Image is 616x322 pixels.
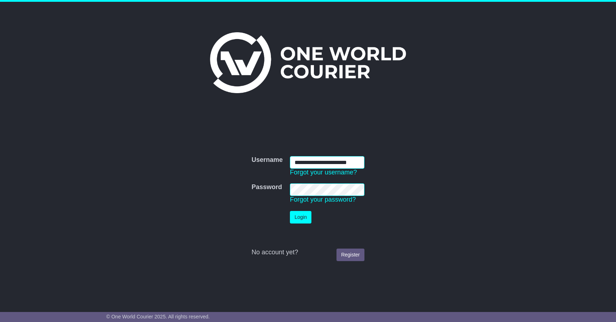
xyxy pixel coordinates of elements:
label: Password [252,183,282,191]
img: One World [210,32,406,93]
a: Forgot your username? [290,169,357,176]
button: Login [290,211,311,224]
a: Register [336,249,364,261]
label: Username [252,156,283,164]
div: No account yet? [252,249,364,256]
a: Forgot your password? [290,196,356,203]
span: © One World Courier 2025. All rights reserved. [106,314,210,319]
